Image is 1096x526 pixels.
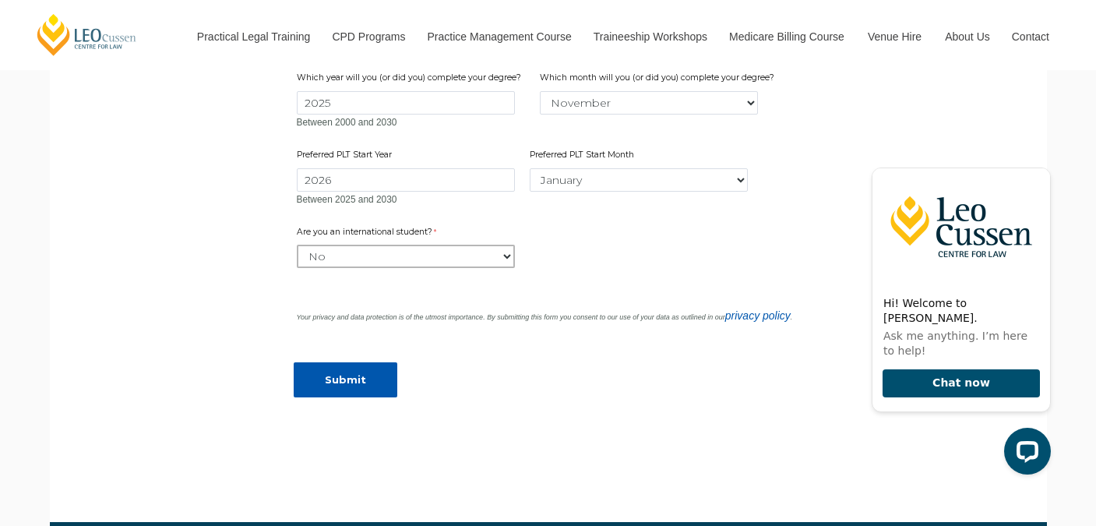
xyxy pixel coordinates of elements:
[859,154,1057,487] iframe: LiveChat chat widget
[856,3,933,70] a: Venue Hire
[530,168,748,192] select: Preferred PLT Start Month
[185,3,321,70] a: Practical Legal Training
[582,3,717,70] a: Traineeship Workshops
[297,245,515,268] select: Are you an international student?
[540,72,778,87] label: Which month will you (or did you) complete your degree?
[297,194,397,205] span: Between 2025 and 2030
[297,313,793,321] i: Your privacy and data protection is of the utmost importance. By submitting this form you consent...
[294,362,397,397] input: Submit
[320,3,415,70] a: CPD Programs
[933,3,1000,70] a: About Us
[530,149,638,164] label: Preferred PLT Start Month
[725,309,791,322] a: privacy policy
[35,12,139,57] a: [PERSON_NAME] Centre for Law
[297,226,453,242] label: Are you an international student?
[717,3,856,70] a: Medicare Billing Course
[1000,3,1061,70] a: Contact
[297,91,515,115] input: Which year will you (or did you) complete your degree?
[297,149,396,164] label: Preferred PLT Start Year
[297,72,525,87] label: Which year will you (or did you) complete your degree?
[416,3,582,70] a: Practice Management Course
[540,91,758,115] select: Which month will you (or did you) complete your degree?
[297,168,515,192] input: Preferred PLT Start Year
[297,117,397,128] span: Between 2000 and 2030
